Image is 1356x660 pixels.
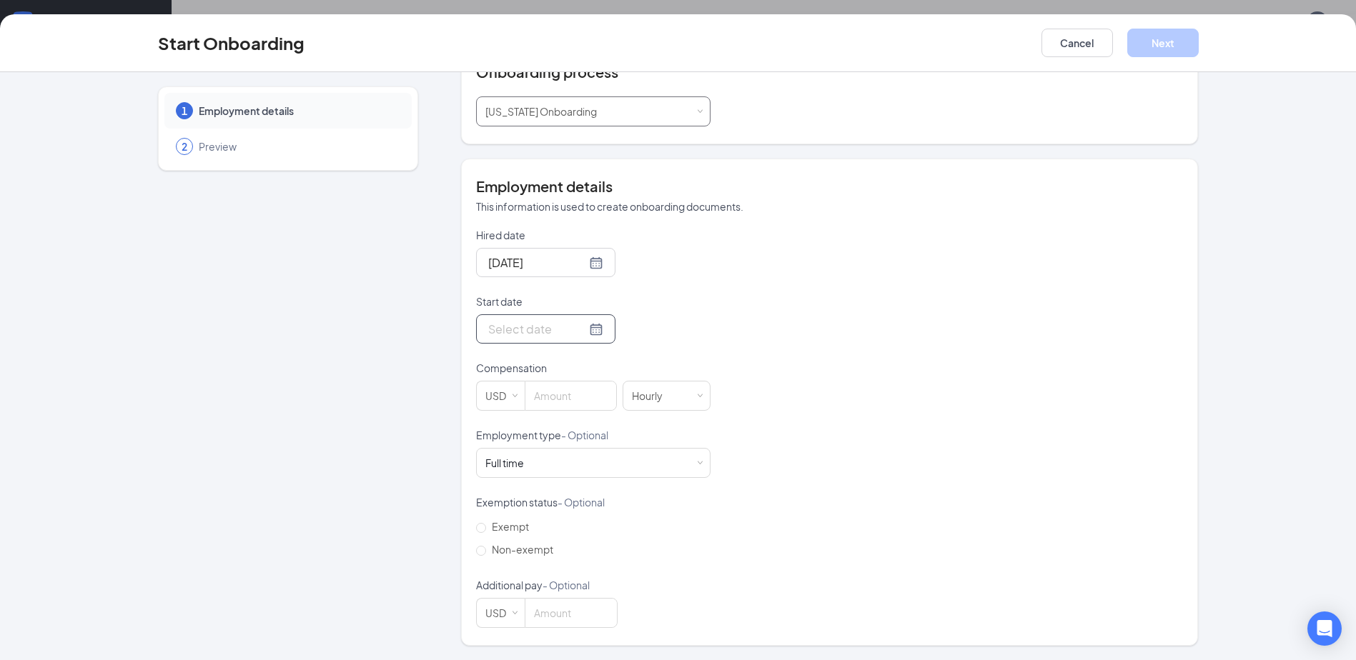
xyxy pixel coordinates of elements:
div: Full time [485,456,524,470]
h3: Start Onboarding [158,31,305,55]
h4: Employment details [476,176,1183,196]
input: Amount [525,599,617,627]
div: Open Intercom Messenger [1307,611,1342,646]
button: Cancel [1041,29,1113,57]
input: Sep 16, 2025 [488,254,586,271]
input: Amount [525,381,616,410]
span: 1 [182,104,187,118]
span: - Optional [561,429,608,441]
p: Start date [476,294,711,309]
p: Hired date [476,228,711,242]
p: Compensation [476,361,711,375]
span: 2 [182,139,187,154]
p: This information is used to create onboarding documents. [476,199,1183,214]
p: Additional pay [476,578,711,592]
div: USD [485,599,516,627]
p: Employment type [476,428,711,442]
div: [object Object] [485,97,607,126]
span: [US_STATE] Onboarding [485,105,597,118]
button: Next [1127,29,1199,57]
p: Exemption status [476,495,711,509]
span: Non-exempt [486,543,559,556]
span: - Optional [558,496,605,509]
div: USD [485,381,516,410]
span: Preview [199,139,397,154]
span: Exempt [486,520,535,533]
h4: Onboarding process [476,62,1183,82]
div: Hourly [632,381,673,410]
input: Select date [488,320,586,338]
span: - Optional [543,579,590,591]
span: Employment details [199,104,397,118]
div: [object Object] [485,456,534,470]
